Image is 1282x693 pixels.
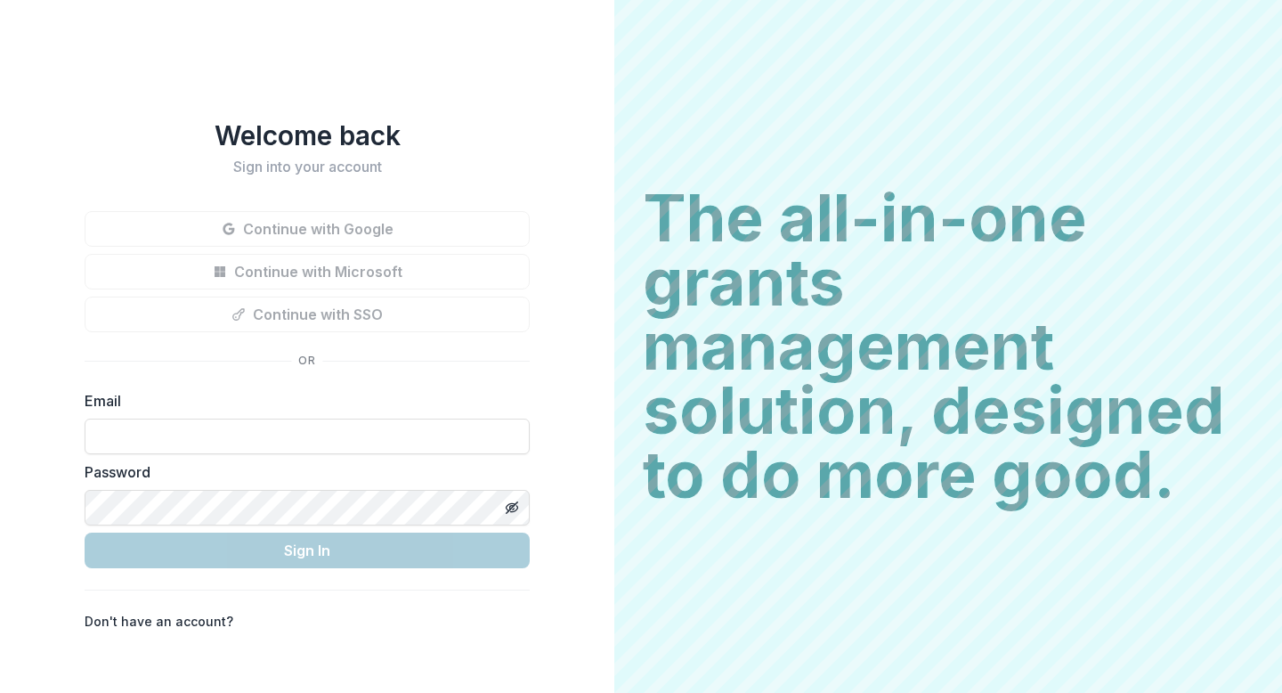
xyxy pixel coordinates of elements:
h1: Welcome back [85,119,530,151]
h2: Sign into your account [85,159,530,175]
button: Continue with Microsoft [85,254,530,289]
label: Password [85,461,519,483]
button: Toggle password visibility [498,493,526,522]
button: Continue with SSO [85,297,530,332]
button: Continue with Google [85,211,530,247]
button: Sign In [85,533,530,568]
p: Don't have an account? [85,612,233,631]
label: Email [85,390,519,412]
